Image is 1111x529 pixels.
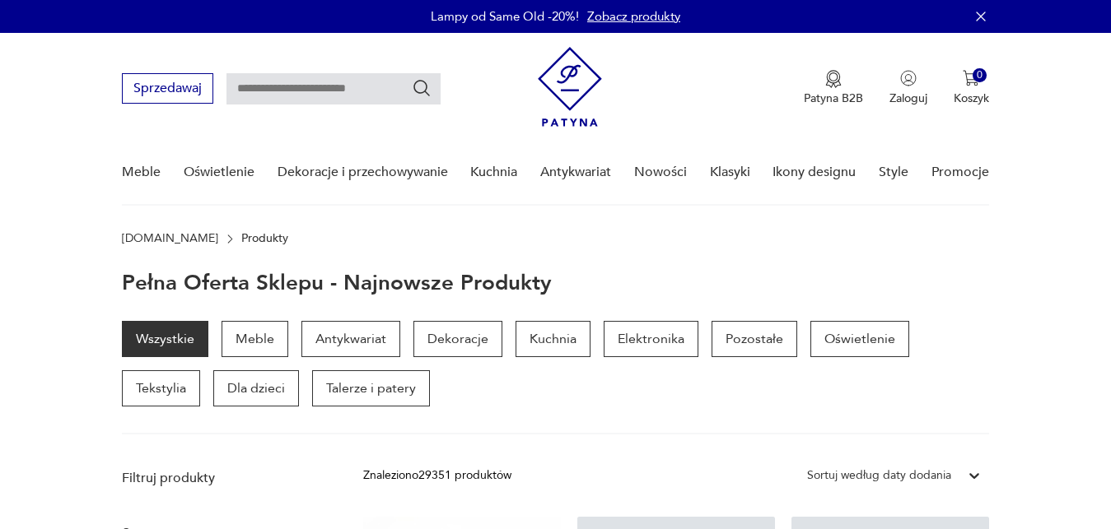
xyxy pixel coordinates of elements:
a: Promocje [931,141,989,204]
a: Meble [222,321,288,357]
img: Ikona medalu [825,70,842,88]
a: Klasyki [710,141,750,204]
button: Zaloguj [889,70,927,106]
p: Koszyk [954,90,989,106]
div: Znaleziono 29351 produktów [363,466,511,485]
a: Ikona medaluPatyna B2B [804,70,863,106]
a: Nowości [634,141,687,204]
a: Antykwariat [540,141,611,204]
div: Sortuj według daty dodania [807,466,951,485]
a: Wszystkie [122,321,208,357]
a: Meble [122,141,161,204]
p: Filtruj produkty [122,469,324,487]
a: Sprzedawaj [122,84,213,95]
p: Zaloguj [889,90,927,106]
p: Produkty [241,232,288,245]
a: Talerze i patery [312,370,430,406]
a: Oświetlenie [810,321,909,357]
a: Oświetlenie [184,141,254,204]
a: Ikony designu [773,141,856,204]
a: [DOMAIN_NAME] [122,232,218,245]
p: Patyna B2B [804,90,863,106]
a: Dekoracje i przechowywanie [278,141,448,204]
a: Elektronika [604,321,698,357]
button: Sprzedawaj [122,73,213,104]
a: Pozostałe [712,321,797,357]
p: Lampy od Same Old -20%! [431,8,579,25]
button: 0Koszyk [954,70,989,106]
button: Szukaj [412,78,432,98]
button: Patyna B2B [804,70,863,106]
a: Dekoracje [413,321,502,357]
img: Patyna - sklep z meblami i dekoracjami vintage [538,47,602,127]
a: Kuchnia [516,321,591,357]
a: Antykwariat [301,321,400,357]
img: Ikona koszyka [963,70,979,86]
div: 0 [973,68,987,82]
a: Dla dzieci [213,370,299,406]
h1: Pełna oferta sklepu - najnowsze produkty [122,271,552,295]
a: Zobacz produkty [587,8,680,25]
a: Kuchnia [470,141,517,204]
a: Style [879,141,908,204]
a: Tekstylia [122,370,200,406]
img: Ikonka użytkownika [900,70,917,86]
